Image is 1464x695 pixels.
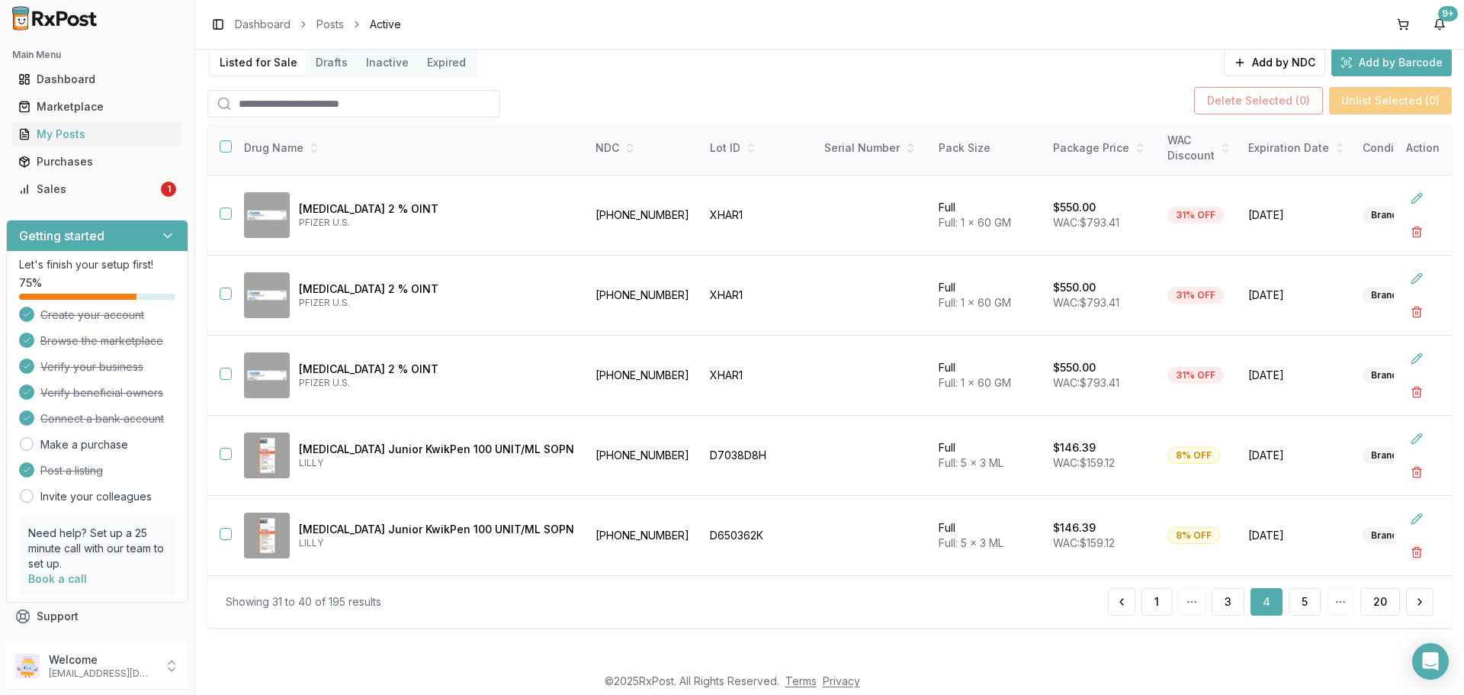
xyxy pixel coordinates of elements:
span: [DATE] [1248,528,1344,543]
span: Browse the marketplace [40,333,163,349]
img: HumaLOG Junior KwikPen 100 UNIT/ML SOPN [244,513,290,558]
td: [PHONE_NUMBER] [586,496,701,576]
img: Eucrisa 2 % OINT [244,192,290,238]
button: Drafts [307,50,357,75]
p: PFIZER U.S. [299,297,574,309]
p: PFIZER U.S. [299,217,574,229]
div: 31% OFF [1167,367,1224,384]
img: HumaLOG Junior KwikPen 100 UNIT/ML SOPN [244,433,290,478]
div: 9+ [1438,6,1458,21]
button: Marketplace [6,95,188,119]
span: Connect a bank account [40,411,164,426]
a: Sales1 [12,175,182,203]
span: [DATE] [1248,208,1344,223]
button: 1 [1141,588,1172,616]
button: Support [6,603,188,630]
span: Full: 1 x 60 GM [939,296,1011,309]
a: Dashboard [12,66,182,93]
div: WAC Discount [1167,133,1230,163]
span: WAC: $793.41 [1053,216,1119,229]
button: Edit [1403,265,1430,292]
a: Invite your colleagues [40,489,152,504]
p: [MEDICAL_DATA] Junior KwikPen 100 UNIT/ML SOPN [299,522,574,537]
div: NDC [596,140,692,156]
img: Eucrisa 2 % OINT [244,272,290,318]
span: WAC: $159.12 [1053,536,1115,549]
div: Open Intercom Messenger [1412,643,1449,680]
button: 3 [1212,588,1244,616]
p: LILLY [299,537,574,549]
a: Make a purchase [40,437,128,452]
img: RxPost Logo [6,6,104,31]
div: Drug Name [244,140,574,156]
a: Terms [785,674,817,687]
p: Let's finish your setup first! [19,257,175,272]
p: LILLY [299,457,574,469]
span: Post a listing [40,463,103,478]
div: Brand New [1363,527,1429,544]
span: Verify beneficial owners [40,385,163,401]
a: Posts [316,17,344,32]
td: XHAR1 [701,336,815,416]
td: Full [929,175,1044,256]
button: Listed for Sale [210,50,307,75]
p: $146.39 [1053,440,1096,455]
div: Sales [18,182,158,197]
span: Feedback [37,636,88,652]
button: Delete [1403,298,1430,326]
a: Dashboard [235,17,291,32]
button: Edit [1403,345,1430,372]
button: Add by NDC [1224,49,1325,76]
button: Purchases [6,150,188,174]
a: Privacy [823,674,860,687]
p: $550.00 [1053,280,1096,295]
p: $550.00 [1053,360,1096,375]
td: [PHONE_NUMBER] [586,416,701,496]
div: Package Price [1053,140,1149,156]
a: Purchases [12,148,182,175]
img: Eucrisa 2 % OINT [244,352,290,398]
p: $146.39 [1053,520,1096,536]
td: XHAR1 [701,256,815,336]
span: WAC: $159.12 [1053,456,1115,469]
th: Pack Size [929,124,1044,173]
span: Full: 1 x 60 GM [939,216,1011,229]
button: My Posts [6,122,188,146]
button: Delete [1403,378,1430,406]
div: Brand New [1363,447,1429,464]
td: D650362K [701,496,815,576]
button: Add by Barcode [1331,49,1452,76]
div: Showing 31 to 40 of 195 results [226,594,381,610]
button: 5 [1289,588,1321,616]
div: Dashboard [18,72,176,87]
button: Dashboard [6,67,188,92]
div: 1 [161,182,176,197]
span: Full: 1 x 60 GM [939,376,1011,389]
a: Book a call [28,572,87,585]
span: Create your account [40,307,144,323]
button: Delete [1403,218,1430,246]
td: Full [929,496,1044,576]
span: [DATE] [1248,448,1344,463]
button: Expired [418,50,475,75]
h2: Main Menu [12,49,182,61]
td: Full [929,256,1044,336]
span: WAC: $793.41 [1053,296,1119,309]
td: D7038D8H [701,416,815,496]
button: Edit [1403,505,1430,533]
td: XHAR1 [701,175,815,256]
span: [DATE] [1248,288,1344,303]
button: Feedback [6,630,188,658]
div: 8% OFF [1167,447,1220,464]
td: Full [929,416,1044,496]
p: Welcome [49,652,155,668]
span: [DATE] [1248,368,1344,383]
div: 31% OFF [1167,207,1224,224]
div: 8% OFF [1167,527,1220,544]
th: Action [1394,124,1452,173]
div: Brand New [1363,207,1429,224]
div: Marketplace [18,99,176,114]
